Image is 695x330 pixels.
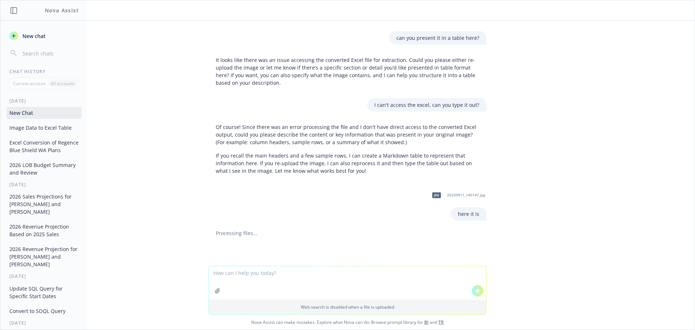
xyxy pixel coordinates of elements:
div: jpg20250911_140147.jpg [427,186,486,204]
a: TR [438,319,444,325]
button: Convert to SOQL Query [7,305,81,317]
p: Web search is disabled when a file is uploaded [213,304,482,310]
div: [DATE] [1,98,87,104]
div: [DATE] [1,181,87,188]
span: 20250911_140147.jpg [447,193,485,197]
p: here it is [458,210,479,218]
p: I can't access the excel, can you type it out? [374,101,479,109]
p: All accounts [51,80,75,87]
button: Update SQL Query for Specific Start Dates [7,283,81,302]
button: 2026 Revenue Projection for [PERSON_NAME] and [PERSON_NAME] [7,243,81,270]
button: 2026 LOB Budget Summary and Review [7,159,81,179]
span: jpg [432,192,441,198]
h1: Nova Assist [45,7,79,14]
button: New chat [7,29,81,42]
input: Search chats [21,48,79,58]
p: Current account [13,80,46,87]
p: Of course! Since there was an error processing the file and I don't have direct access to the con... [216,123,479,146]
p: If you recall the main headers and a few sample rows, I can create a Markdown table to represent ... [216,152,479,175]
button: Excel Conversion of Regence Blue Shield WA Plans [7,137,81,156]
div: [DATE] [1,320,87,326]
p: can you present it in a table here? [396,34,479,42]
div: Processing files... [208,229,486,237]
span: New chat [21,32,46,40]
div: Chat History [1,68,87,75]
button: New Chat [7,107,81,119]
p: It looks like there was an issue accessing the converted Excel file for extraction. Could you ple... [216,56,479,87]
button: 2026 Revenue Projection Based on 2025 Sales [7,221,81,240]
button: Image Data to Excel Table [7,122,81,134]
button: 2026 Sales Projections for [PERSON_NAME] and [PERSON_NAME] [7,191,81,218]
a: BI [424,319,429,325]
span: Nova Assist can make mistakes. Explore what Nova can do: Browse prompt library for and [3,315,692,330]
div: [DATE] [1,273,87,279]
